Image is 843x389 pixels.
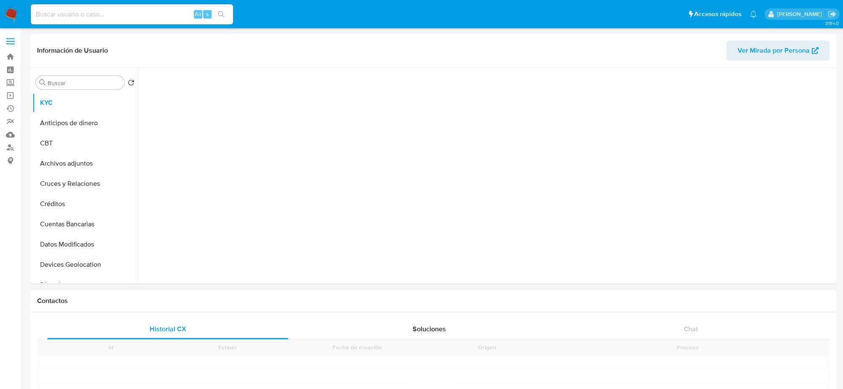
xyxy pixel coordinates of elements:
[37,46,108,55] h1: Información de Usuario
[32,113,138,133] button: Anticipos de dinero
[727,40,830,61] button: Ver Mirada por Persona
[39,79,46,86] button: Buscar
[32,275,138,295] button: Direcciones
[32,214,138,234] button: Cuentas Bancarias
[32,194,138,214] button: Créditos
[206,10,209,18] span: s
[32,255,138,275] button: Devices Geolocation
[128,79,134,89] button: Volver al orden por defecto
[777,10,825,18] p: cesar.gonzalez@mercadolibre.com.mx
[48,79,121,87] input: Buscar
[694,10,741,19] span: Accesos rápidos
[32,93,138,113] button: KYC
[37,297,830,305] h1: Contactos
[738,40,810,61] span: Ver Mirada por Persona
[413,324,446,334] span: Soluciones
[195,10,201,18] span: Alt
[32,234,138,255] button: Datos Modificados
[32,133,138,153] button: CBT
[150,324,186,334] span: Historial CX
[684,324,698,334] span: Chat
[750,11,757,18] a: Notificaciones
[32,174,138,194] button: Cruces y Relaciones
[32,153,138,174] button: Archivos adjuntos
[828,10,837,19] a: Salir
[212,8,230,20] button: search-icon
[31,9,233,20] input: Buscar usuario o caso...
